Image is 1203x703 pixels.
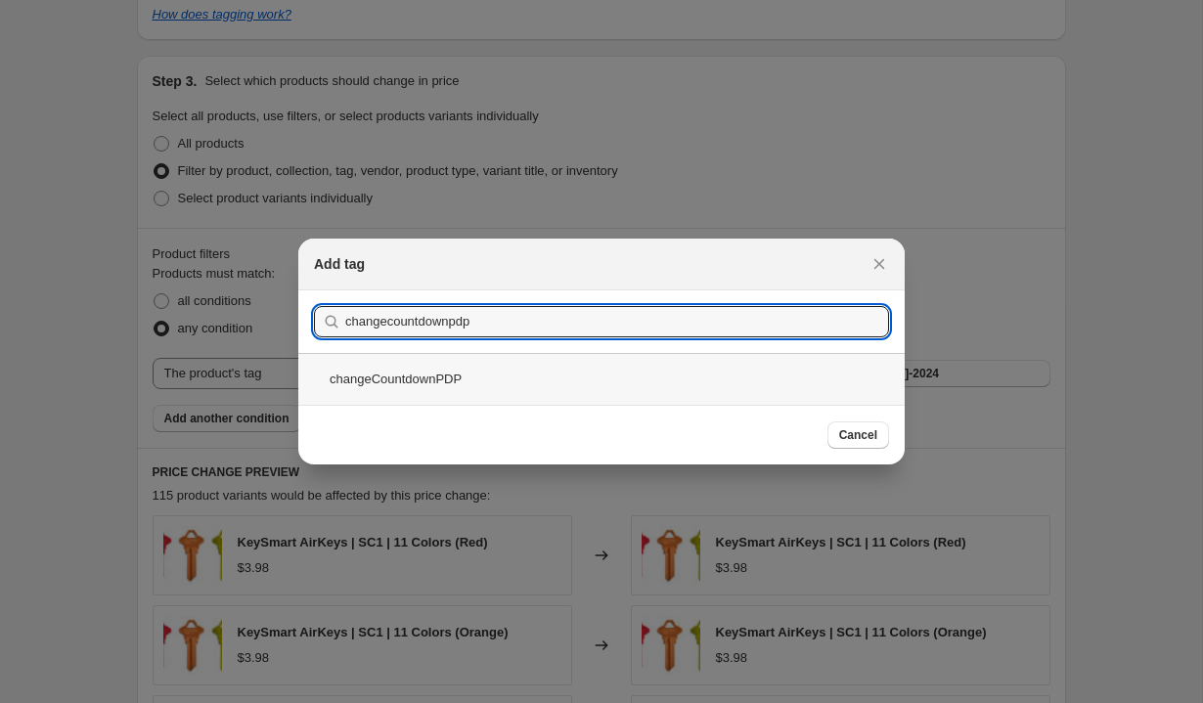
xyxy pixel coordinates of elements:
[839,427,877,443] span: Cancel
[314,254,365,274] h2: Add tag
[866,250,893,278] button: Close
[827,421,889,449] button: Cancel
[345,306,889,337] input: Search tags
[298,353,905,405] div: changeCountdownPDP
